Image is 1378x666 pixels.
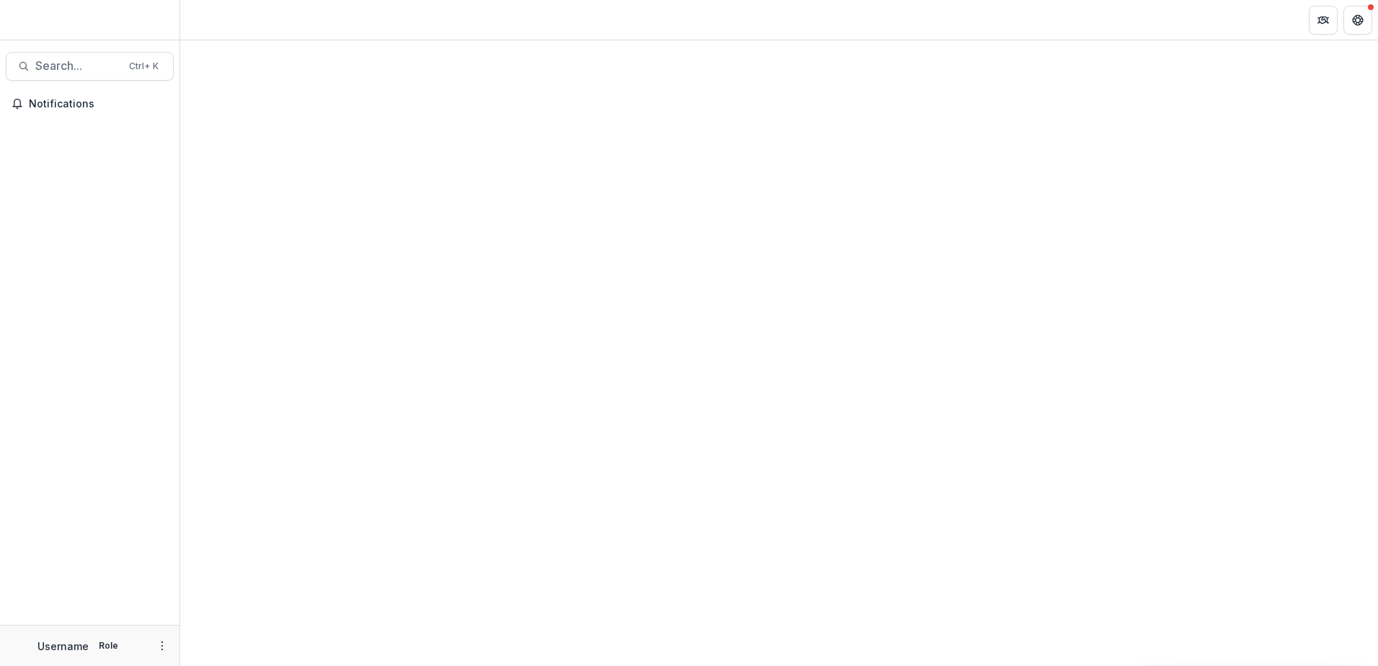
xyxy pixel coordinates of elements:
span: Notifications [29,98,168,110]
div: Ctrl + K [126,58,161,74]
button: Partners [1309,6,1338,35]
button: Notifications [6,92,174,115]
nav: breadcrumb [186,9,247,30]
button: Get Help [1343,6,1372,35]
span: Search... [35,59,120,73]
p: Username [37,639,89,654]
p: Role [94,639,123,652]
button: Search... [6,52,174,81]
button: More [154,637,171,654]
